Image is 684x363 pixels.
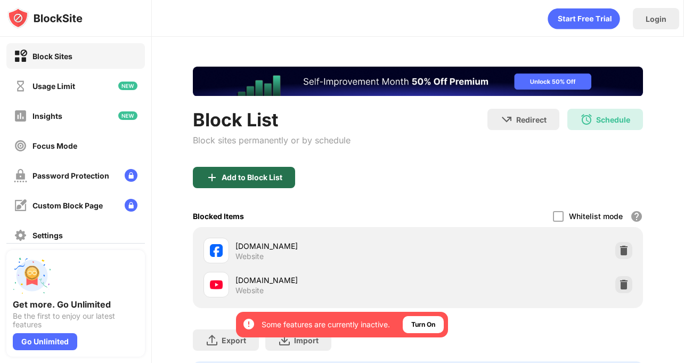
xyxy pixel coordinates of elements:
div: Go Unlimited [13,333,77,350]
img: new-icon.svg [118,82,137,90]
iframe: Banner [193,67,643,96]
img: time-usage-off.svg [14,79,27,93]
img: focus-off.svg [14,139,27,152]
img: new-icon.svg [118,111,137,120]
div: Be the first to enjoy our latest features [13,312,139,329]
div: Settings [32,231,63,240]
div: Blocked Items [193,212,244,221]
div: Block Sites [32,52,72,61]
div: Password Protection [32,171,109,180]
img: lock-menu.svg [125,199,137,212]
img: push-unlimited.svg [13,256,51,295]
img: error-circle-white.svg [242,318,255,330]
div: Whitelist mode [569,212,623,221]
div: [DOMAIN_NAME] [235,275,418,286]
div: Website [235,286,264,295]
div: Block sites permanently or by schedule [193,135,351,146]
img: favicons [210,244,223,257]
div: Login [646,14,666,23]
div: Usage Limit [32,82,75,91]
div: Block List [193,109,351,131]
div: Redirect [516,115,547,124]
img: logo-blocksite.svg [7,7,83,29]
img: password-protection-off.svg [14,169,27,182]
div: Some features are currently inactive. [262,319,390,330]
img: settings-off.svg [14,229,27,242]
div: Custom Block Page [32,201,103,210]
div: [DOMAIN_NAME] [235,240,418,252]
div: Export [222,336,246,345]
img: block-on.svg [14,50,27,63]
img: lock-menu.svg [125,169,137,182]
div: Turn On [411,319,435,330]
div: Import [294,336,319,345]
img: insights-off.svg [14,109,27,123]
div: Get more. Go Unlimited [13,299,139,310]
div: Website [235,252,264,261]
div: Schedule [596,115,630,124]
div: Focus Mode [32,141,77,150]
img: customize-block-page-off.svg [14,199,27,212]
div: Add to Block List [222,173,282,182]
img: favicons [210,278,223,291]
div: Insights [32,111,62,120]
div: animation [548,8,620,29]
